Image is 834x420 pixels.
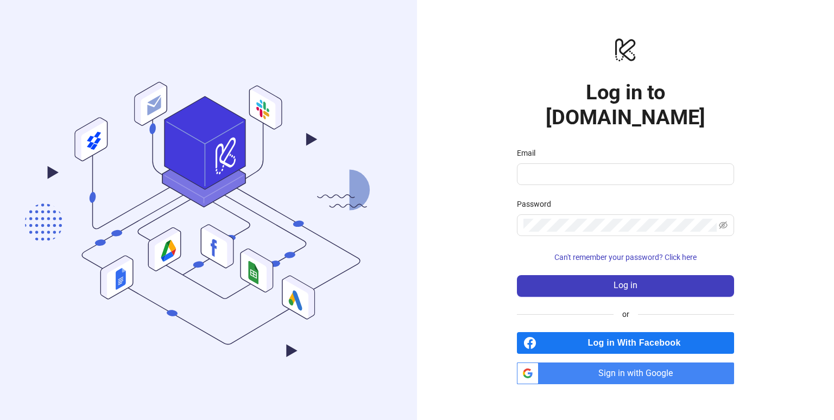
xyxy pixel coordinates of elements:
a: Log in With Facebook [517,332,734,354]
button: Can't remember your password? Click here [517,249,734,266]
span: Can't remember your password? Click here [554,253,697,262]
a: Can't remember your password? Click here [517,253,734,262]
span: Log in [614,281,637,290]
h1: Log in to [DOMAIN_NAME] [517,80,734,130]
span: Log in With Facebook [541,332,734,354]
span: Sign in with Google [543,362,734,384]
span: or [614,308,638,320]
input: Password [523,219,717,232]
label: Email [517,147,542,159]
label: Password [517,198,558,210]
button: Log in [517,275,734,297]
a: Sign in with Google [517,362,734,384]
input: Email [523,168,725,181]
span: eye-invisible [719,221,728,230]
